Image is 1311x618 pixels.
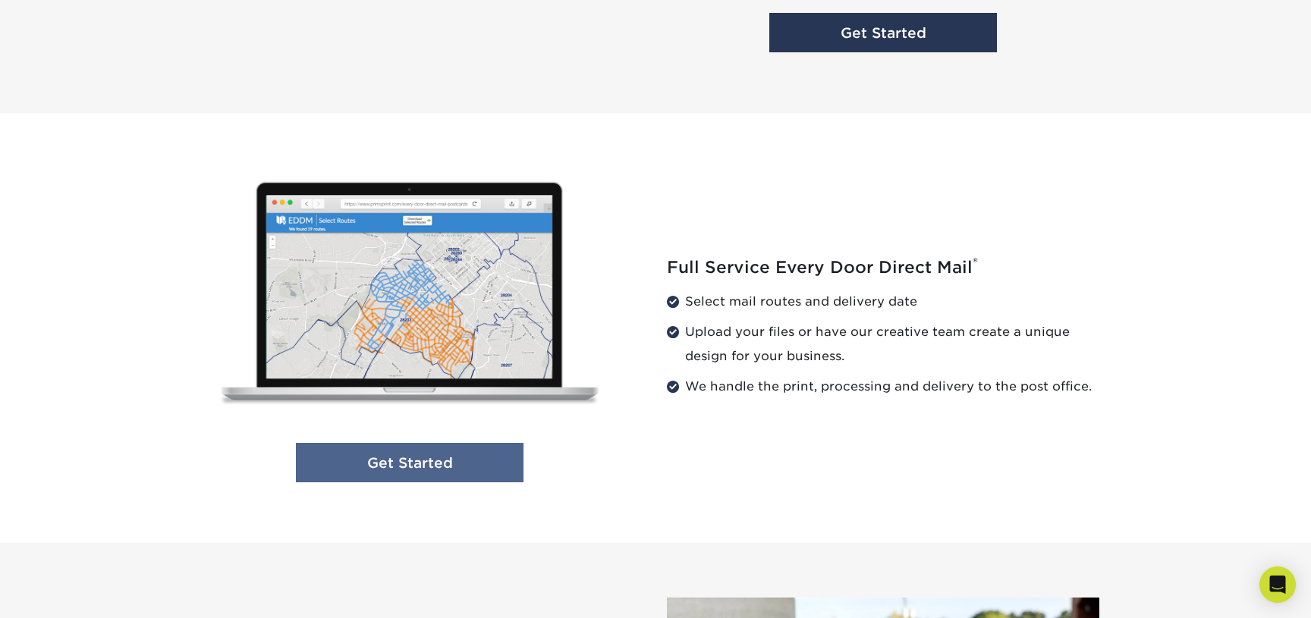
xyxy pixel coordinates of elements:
img: Full Service Every Door Direct Mail [200,168,619,424]
div: Open Intercom Messenger [1259,566,1296,603]
li: We handle the print, processing and delivery to the post office. [667,375,1099,399]
sup: ® [973,255,978,270]
li: Select mail routes and delivery date [667,290,1099,314]
h2: Full Service Every Door Direct Mail [667,258,1099,278]
a: Get Started [296,443,523,483]
a: Get Started [769,13,997,53]
li: Upload your files or have our creative team create a unique design for your business. [667,320,1099,369]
